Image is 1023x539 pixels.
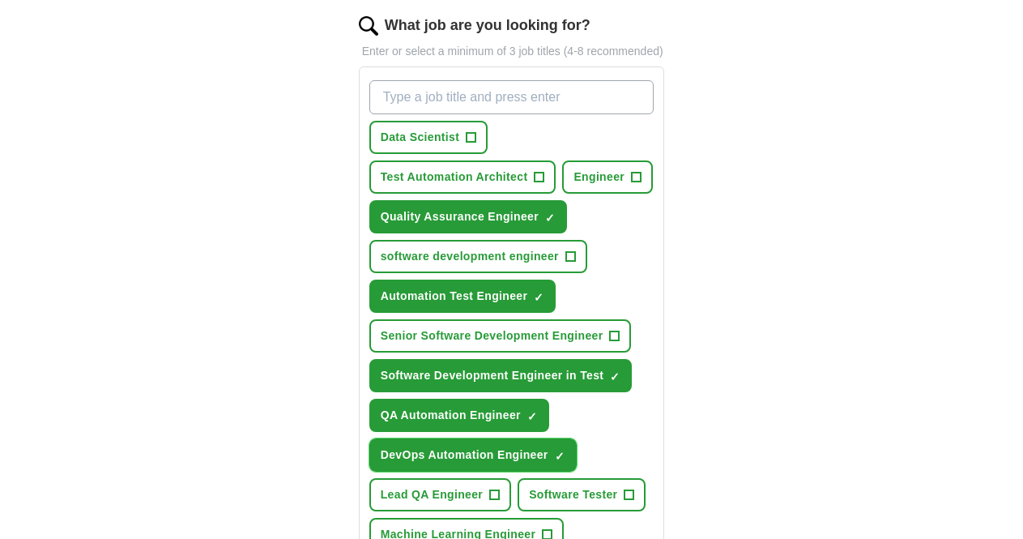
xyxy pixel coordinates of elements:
button: Data Scientist [369,121,488,154]
span: Test Automation Architect [381,169,528,186]
button: Software Tester [518,478,646,511]
span: Engineer [573,169,624,186]
button: software development engineer [369,240,587,273]
button: Senior Software Development Engineer [369,319,632,353]
span: ✓ [555,450,565,463]
button: Software Development Engineer in Test✓ [369,359,633,392]
p: Enter or select a minimum of 3 job titles (4-8 recommended) [359,43,665,60]
button: Test Automation Architect [369,160,556,194]
button: Quality Assurance Engineer✓ [369,200,567,233]
span: QA Automation Engineer [381,407,521,424]
span: Data Scientist [381,129,460,146]
label: What job are you looking for? [385,15,590,36]
span: ✓ [545,212,555,225]
span: Quality Assurance Engineer [381,208,539,225]
button: DevOps Automation Engineer✓ [369,438,577,472]
span: ✓ [527,410,537,423]
span: Software Development Engineer in Test [381,367,604,384]
button: Lead QA Engineer [369,478,511,511]
span: Senior Software Development Engineer [381,327,603,344]
img: search.png [359,16,378,36]
span: Software Tester [529,486,617,503]
button: Engineer [562,160,653,194]
span: software development engineer [381,248,559,265]
input: Type a job title and press enter [369,80,654,114]
span: DevOps Automation Engineer [381,447,548,464]
span: ✓ [534,291,543,304]
button: Automation Test Engineer✓ [369,280,556,313]
span: Lead QA Engineer [381,486,483,503]
button: QA Automation Engineer✓ [369,399,549,432]
span: Automation Test Engineer [381,288,528,305]
span: ✓ [610,370,620,383]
